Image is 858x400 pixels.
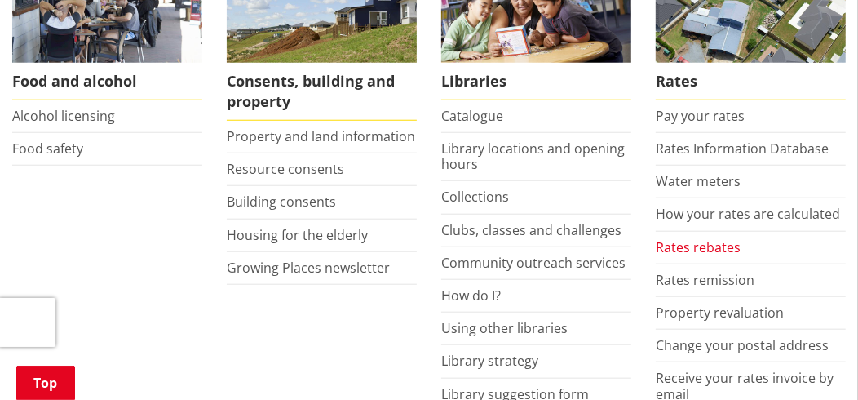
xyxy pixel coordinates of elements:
span: Libraries [441,63,631,100]
a: Top [16,366,75,400]
a: Community outreach services [441,254,626,272]
span: Food and alcohol [12,63,202,100]
a: Water meters [656,172,741,190]
a: How your rates are calculated [656,205,840,223]
a: Property and land information [227,127,415,145]
a: Rates rebates [656,238,741,256]
a: Pay your rates [656,107,745,125]
a: Rates remission [656,271,754,289]
a: Alcohol licensing [12,107,115,125]
a: Using other libraries [441,319,568,337]
a: Property revaluation [656,304,784,322]
a: Library strategy [441,352,538,370]
a: Collections [441,188,509,206]
a: How do I? [441,287,501,304]
a: Clubs, classes and challenges [441,221,621,239]
span: Rates [656,63,846,100]
a: Growing Places newsletter [227,259,390,277]
span: Consents, building and property [227,63,417,121]
a: Building consents [227,193,336,211]
a: Housing for the elderly [227,226,368,244]
a: Food safety [12,140,83,158]
a: Change your postal address [656,336,829,354]
iframe: Messenger Launcher [783,331,842,390]
a: Library locations and opening hours [441,140,625,173]
a: Resource consents [227,160,344,178]
a: Catalogue [441,107,503,125]
a: Rates Information Database [656,140,829,158]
